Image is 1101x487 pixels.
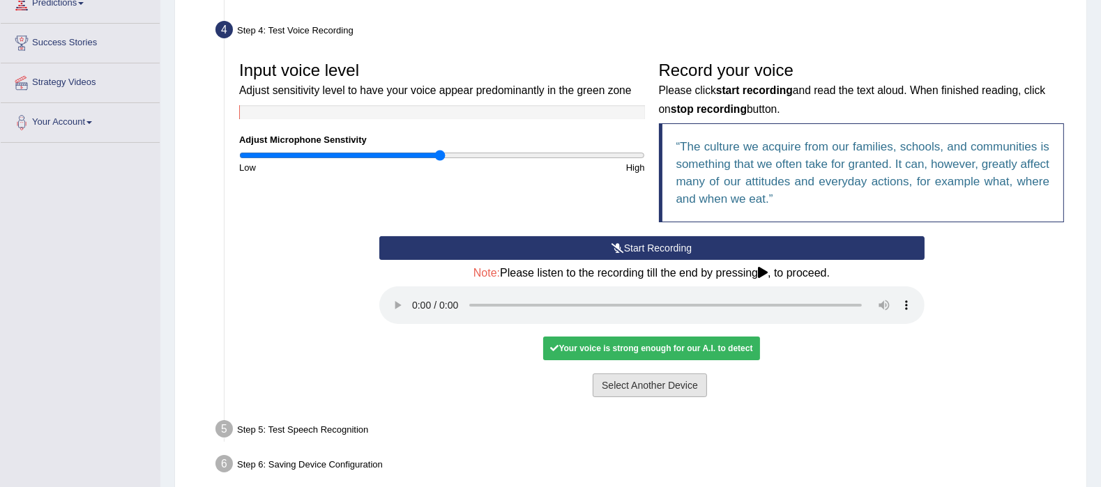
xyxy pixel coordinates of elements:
h4: Please listen to the recording till the end by pressing , to proceed. [379,267,925,279]
div: Low [232,161,442,174]
small: Please click and read the text aloud. When finished reading, click on button. [659,84,1046,114]
small: Adjust sensitivity level to have your voice appear predominantly in the green zone [239,84,632,96]
div: Your voice is strong enough for our A.I. to detect [543,337,759,360]
q: The culture we acquire from our families, schools, and communities is something that we often tak... [676,140,1050,206]
div: Step 5: Test Speech Recognition [209,416,1080,447]
div: High [442,161,652,174]
button: Select Another Device [593,373,707,397]
div: Step 6: Saving Device Configuration [209,451,1080,481]
button: Start Recording [379,236,925,260]
h3: Record your voice [659,61,1065,116]
a: Your Account [1,103,160,138]
b: start recording [716,84,793,96]
div: Step 4: Test Voice Recording [209,17,1080,47]
label: Adjust Microphone Senstivity [239,133,367,146]
span: Note: [473,267,500,279]
a: Strategy Videos [1,63,160,98]
b: stop recording [671,103,747,115]
a: Success Stories [1,24,160,59]
h3: Input voice level [239,61,645,98]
